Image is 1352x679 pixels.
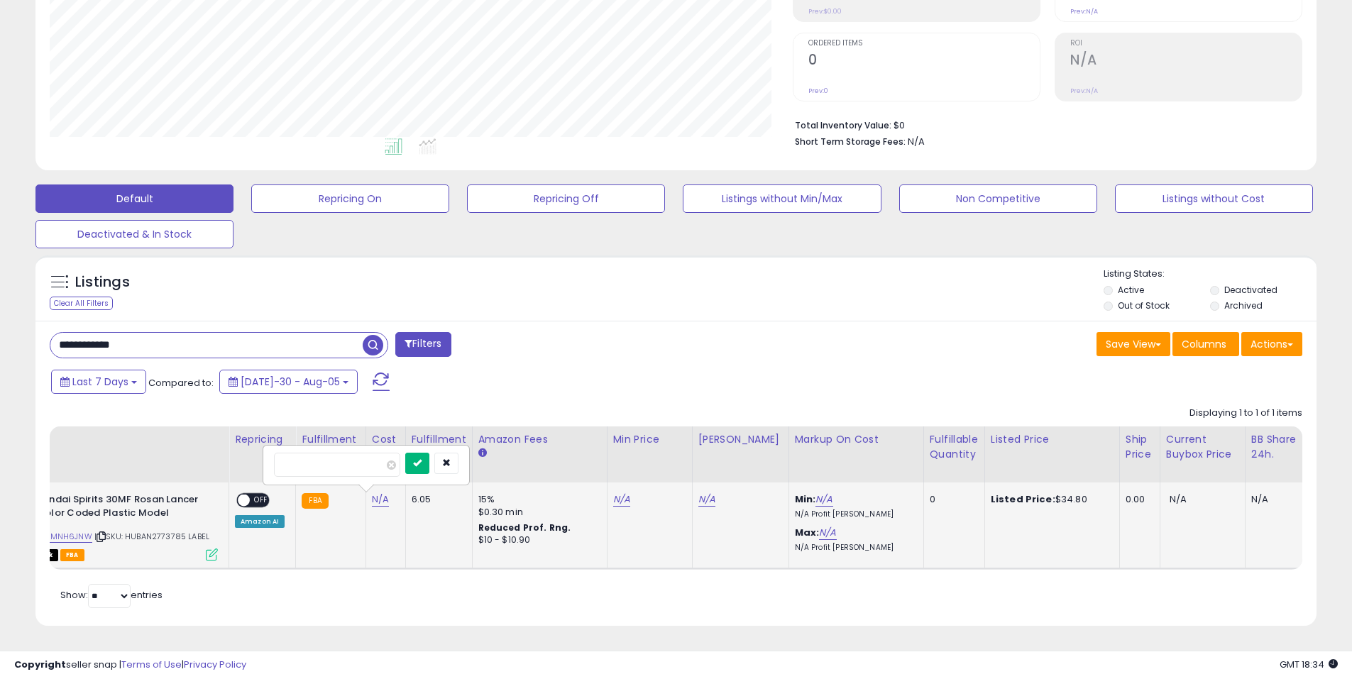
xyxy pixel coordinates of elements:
small: Prev: N/A [1070,87,1098,95]
h2: N/A [1070,52,1302,71]
b: Listed Price: [991,492,1055,506]
a: N/A [815,492,832,507]
p: N/A Profit [PERSON_NAME] [795,543,913,553]
a: N/A [613,492,630,507]
small: Amazon Fees. [478,447,487,460]
b: Reduced Prof. Rng. [478,521,571,534]
label: Deactivated [1224,284,1277,296]
small: FBA [302,493,328,509]
a: N/A [698,492,715,507]
div: [PERSON_NAME] [698,432,783,447]
div: Min Price [613,432,686,447]
p: Listing States: [1104,267,1317,281]
a: N/A [819,526,836,540]
span: N/A [1170,492,1187,506]
button: Last 7 Days [51,370,146,394]
div: Amazon AI [235,515,285,528]
small: Prev: $0.00 [808,7,842,16]
div: 15% [478,493,596,506]
span: OFF [250,495,273,507]
th: The percentage added to the cost of goods (COGS) that forms the calculator for Min & Max prices. [788,426,923,482]
h5: Listings [75,272,130,292]
button: Repricing On [251,184,449,213]
div: $34.80 [991,493,1109,506]
div: $10 - $10.90 [478,534,596,546]
div: Current Buybox Price [1166,432,1239,462]
span: 2025-08-13 18:34 GMT [1280,658,1338,671]
button: [DATE]-30 - Aug-05 [219,370,358,394]
h2: 0 [808,52,1040,71]
div: 0 [930,493,974,506]
b: Total Inventory Value: [795,119,891,131]
div: Fulfillable Quantity [930,432,979,462]
b: Bandai Spirits 30MF Rosan Lancer Color Coded Plastic Model [37,493,209,523]
span: Last 7 Days [72,375,128,389]
div: Fulfillment Cost [412,432,466,462]
a: Terms of Use [121,658,182,671]
div: Ship Price [1126,432,1154,462]
b: Min: [795,492,816,506]
div: Fulfillment [302,432,359,447]
button: Default [35,184,233,213]
label: Out of Stock [1118,299,1170,311]
button: Filters [395,332,451,357]
small: Prev: N/A [1070,7,1098,16]
span: | SKU: HUBAN2773785 LABEL [94,531,209,542]
strong: Copyright [14,658,66,671]
button: Listings without Min/Max [683,184,881,213]
div: Listed Price [991,432,1114,447]
span: FBA [60,549,84,561]
div: Cost [372,432,400,447]
span: Ordered Items [808,40,1040,48]
li: $0 [795,116,1292,133]
span: Columns [1182,337,1226,351]
div: Repricing [235,432,290,447]
button: Columns [1172,332,1239,356]
div: N/A [1251,493,1298,506]
a: B0DMNH6JNW [34,531,92,543]
span: [DATE]-30 - Aug-05 [241,375,340,389]
button: Repricing Off [467,184,665,213]
button: Listings without Cost [1115,184,1313,213]
div: Clear All Filters [50,297,113,310]
p: N/A Profit [PERSON_NAME] [795,509,913,519]
span: Show: entries [60,588,163,602]
div: Title [1,432,223,447]
small: Prev: 0 [808,87,828,95]
span: Compared to: [148,376,214,390]
div: BB Share 24h. [1251,432,1303,462]
div: Amazon Fees [478,432,601,447]
div: 0.00 [1126,493,1149,506]
div: Markup on Cost [795,432,918,447]
button: Deactivated & In Stock [35,220,233,248]
span: N/A [908,135,925,148]
div: Displaying 1 to 1 of 1 items [1189,407,1302,420]
button: Actions [1241,332,1302,356]
div: $0.30 min [478,506,596,519]
a: Privacy Policy [184,658,246,671]
label: Active [1118,284,1144,296]
button: Save View [1097,332,1170,356]
a: N/A [372,492,389,507]
div: seller snap | | [14,658,246,672]
b: Max: [795,526,820,539]
span: ROI [1070,40,1302,48]
b: Short Term Storage Fees: [795,136,906,148]
div: ASIN: [5,493,218,559]
button: Non Competitive [899,184,1097,213]
label: Archived [1224,299,1263,311]
div: 6.05 [412,493,461,506]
